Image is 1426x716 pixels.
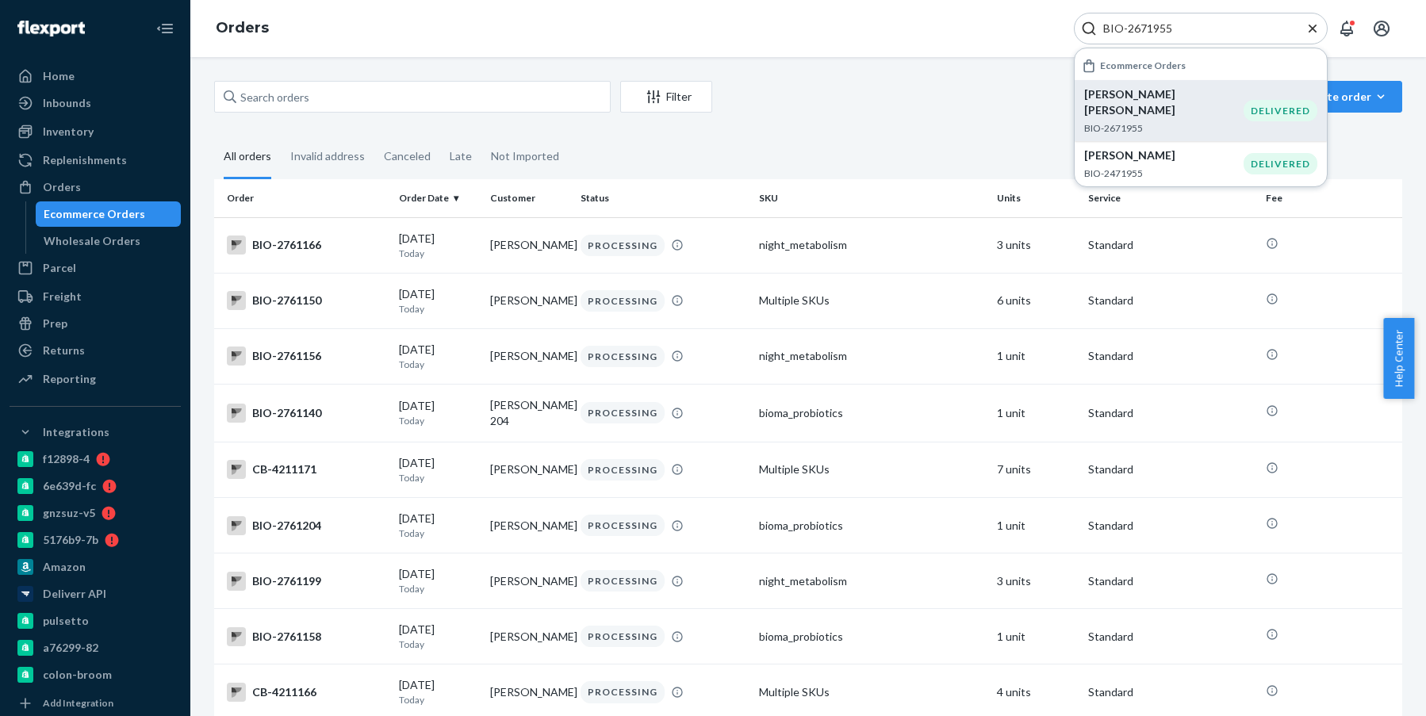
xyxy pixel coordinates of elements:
th: Service [1082,179,1260,217]
button: Create order [1290,81,1402,113]
th: Order Date [393,179,484,217]
a: Returns [10,338,181,363]
button: Integrations [10,419,181,445]
div: 5176b9-7b [43,532,98,548]
div: bioma_probiotics [759,518,984,534]
div: [DATE] [399,566,477,595]
div: All orders [224,136,271,179]
button: Filter [620,81,712,113]
div: 6e639d-fc [43,478,96,494]
th: Fee [1259,179,1402,217]
div: pulsetto [43,613,89,629]
a: a76299-82 [10,635,181,660]
a: Orders [216,19,269,36]
a: Home [10,63,181,89]
p: Standard [1088,348,1254,364]
div: CB-4211171 [227,460,386,479]
a: Ecommerce Orders [36,201,182,227]
p: Standard [1088,405,1254,421]
div: PROCESSING [581,402,665,423]
p: Standard [1088,293,1254,308]
th: Order [214,179,393,217]
p: [PERSON_NAME] [PERSON_NAME] [1084,86,1244,118]
svg: Search Icon [1081,21,1097,36]
p: Today [399,471,477,484]
a: pulsetto [10,608,181,634]
h6: Ecommerce Orders [1100,60,1186,71]
p: Today [399,247,477,260]
td: [PERSON_NAME] [484,498,575,553]
a: 6e639d-fc [10,473,181,499]
div: Late [450,136,472,177]
div: [DATE] [399,455,477,484]
div: Create order [1301,89,1390,105]
a: Orders [10,174,181,200]
td: [PERSON_NAME] [484,553,575,609]
div: Deliverr API [43,586,106,602]
td: 7 units [991,442,1082,497]
div: DELIVERED [1244,100,1317,121]
a: Parcel [10,255,181,281]
div: f12898-4 [43,451,90,467]
div: Inbounds [43,95,91,111]
a: Inventory [10,119,181,144]
a: gnzsuz-v5 [10,500,181,526]
img: Flexport logo [17,21,85,36]
div: bioma_probiotics [759,405,984,421]
div: gnzsuz-v5 [43,505,95,521]
div: night_metabolism [759,348,984,364]
a: colon-broom [10,662,181,687]
p: Standard [1088,629,1254,645]
div: Orders [43,179,81,195]
p: Standard [1088,684,1254,700]
button: Close Search [1305,21,1321,37]
a: Prep [10,311,181,336]
th: Status [574,179,753,217]
a: Replenishments [10,147,181,173]
div: bioma_probiotics [759,629,984,645]
div: Amazon [43,559,86,575]
td: 1 unit [991,498,1082,553]
td: Multiple SKUs [753,273,991,328]
button: Help Center [1383,318,1414,399]
th: SKU [753,179,991,217]
div: BIO-2761156 [227,347,386,366]
div: BIO-2761199 [227,572,386,591]
p: Standard [1088,573,1254,589]
td: [PERSON_NAME] [484,273,575,328]
p: Today [399,358,477,371]
p: Today [399,414,477,427]
p: Today [399,302,477,316]
div: BIO-2761140 [227,404,386,423]
td: [PERSON_NAME] [484,609,575,664]
p: BIO-2671955 [1084,121,1244,135]
div: BIO-2761204 [227,516,386,535]
div: [DATE] [399,342,477,371]
div: Reporting [43,371,96,387]
a: Amazon [10,554,181,580]
div: [DATE] [399,511,477,540]
div: [DATE] [399,231,477,260]
div: Home [43,68,75,84]
p: [PERSON_NAME] [1084,147,1244,163]
div: PROCESSING [581,235,665,256]
p: Standard [1088,461,1254,477]
ol: breadcrumbs [203,6,282,52]
div: PROCESSING [581,515,665,536]
div: Canceled [384,136,431,177]
div: [DATE] [399,677,477,706]
a: Wholesale Orders [36,228,182,254]
a: Inbounds [10,90,181,116]
div: BIO-2761158 [227,627,386,646]
button: Close Navigation [149,13,181,44]
th: Units [991,179,1082,217]
td: 3 units [991,217,1082,273]
div: Integrations [43,424,109,440]
div: night_metabolism [759,573,984,589]
div: BIO-2761150 [227,291,386,310]
td: Multiple SKUs [753,442,991,497]
div: PROCESSING [581,681,665,703]
td: 1 unit [991,328,1082,384]
td: [PERSON_NAME] [484,217,575,273]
